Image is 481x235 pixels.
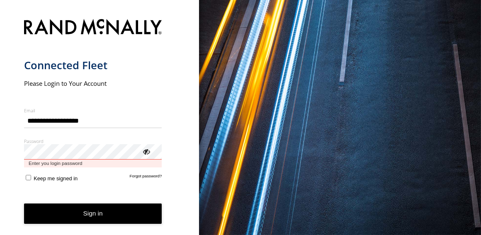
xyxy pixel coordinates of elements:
label: Email [24,107,162,114]
h2: Please Login to Your Account [24,79,162,87]
button: Sign in [24,204,162,224]
a: Forgot password? [130,174,162,182]
label: Password [24,138,162,144]
input: Keep me signed in [26,175,31,180]
span: Enter you login password [24,160,162,167]
img: Rand McNally [24,17,162,39]
div: ViewPassword [142,147,150,155]
span: Keep me signed in [34,175,78,182]
h1: Connected Fleet [24,58,162,72]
